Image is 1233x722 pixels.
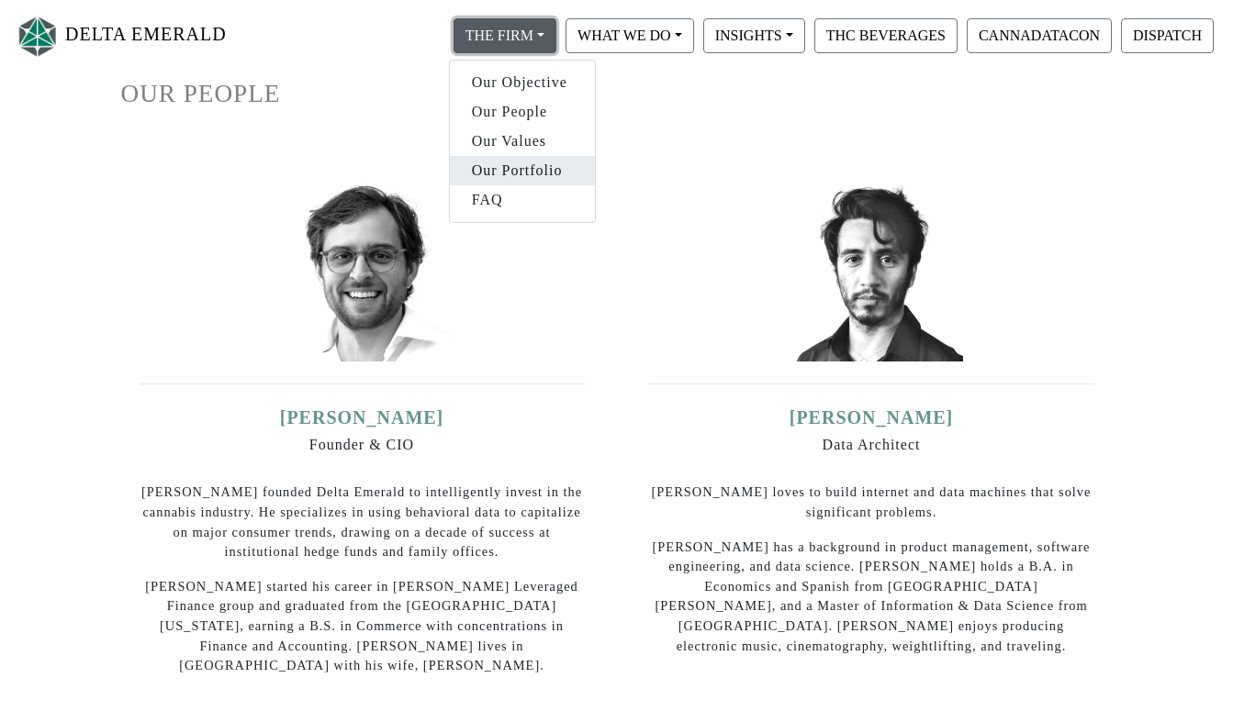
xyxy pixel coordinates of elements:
a: THC BEVERAGES [810,27,962,42]
p: [PERSON_NAME] has a background in product management, software engineering, and data science. [PE... [649,538,1094,657]
h6: Data Architect [649,436,1094,453]
a: Our Objective [450,68,595,97]
div: THE FIRM [449,60,596,223]
img: david [779,178,963,361]
button: THE FIRM [454,18,556,53]
a: DELTA EMERALD [15,7,227,65]
button: THC BEVERAGES [814,18,958,53]
a: FAQ [450,185,595,215]
a: [PERSON_NAME] [790,407,954,428]
button: WHAT WE DO [566,18,694,53]
img: ian [270,178,454,361]
a: Our People [450,97,595,127]
a: Our Values [450,127,595,156]
p: [PERSON_NAME] founded Delta Emerald to intelligently invest in the cannabis industry. He speciali... [140,483,585,561]
p: [PERSON_NAME] loves to build internet and data machines that solve significant problems. [649,483,1094,522]
button: CANNADATACON [967,18,1112,53]
h1: OUR PEOPLE [121,79,1113,109]
a: CANNADATACON [962,27,1116,42]
a: Our Portfolio [450,156,595,185]
button: INSIGHTS [703,18,805,53]
a: [PERSON_NAME] [280,407,444,428]
h6: Founder & CIO [140,436,585,453]
img: Logo [15,12,61,61]
a: DISPATCH [1116,27,1218,42]
button: DISPATCH [1121,18,1214,53]
p: [PERSON_NAME] started his career in [PERSON_NAME] Leveraged Finance group and graduated from the ... [140,577,585,676]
